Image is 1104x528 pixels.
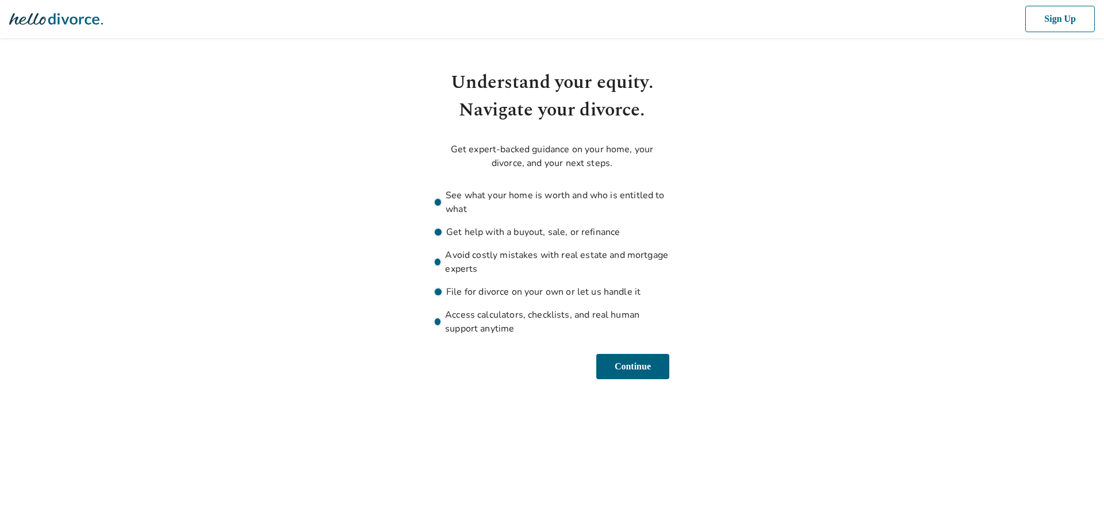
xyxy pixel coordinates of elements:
[1023,6,1095,32] button: Sign Up
[435,285,669,299] li: File for divorce on your own or let us handle it
[435,142,669,170] p: Get expert-backed guidance on your home, your divorce, and your next steps.
[593,354,669,379] button: Continue
[435,225,669,239] li: Get help with a buyout, sale, or refinance
[435,248,669,276] li: Avoid costly mistakes with real estate and mortgage experts
[435,308,669,336] li: Access calculators, checklists, and real human support anytime
[435,69,669,124] h1: Understand your equity. Navigate your divorce.
[435,188,669,216] li: See what your home is worth and who is entitled to what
